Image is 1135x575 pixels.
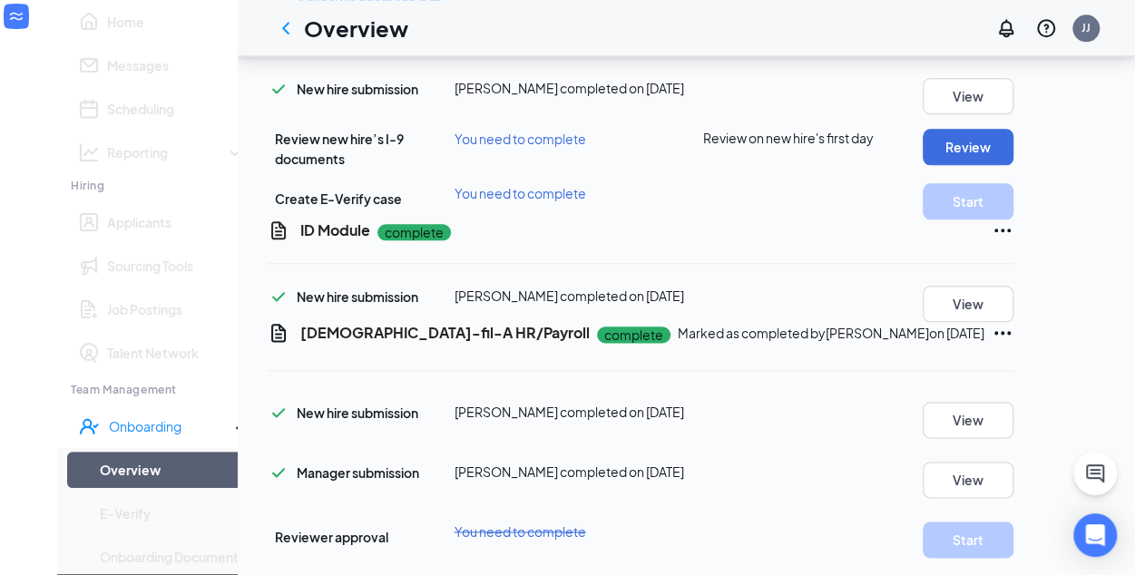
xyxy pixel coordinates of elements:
[107,291,246,327] a: Job Postings
[923,521,1013,558] button: Start
[300,323,590,343] h5: [DEMOGRAPHIC_DATA]-fil-A HR/Payroll
[7,7,25,25] svg: WorkstreamLogo
[107,47,246,83] a: Messages
[268,322,289,344] svg: Document
[19,33,37,51] svg: Collapse
[455,80,684,96] span: [PERSON_NAME] completed on [DATE]
[455,287,684,304] span: [PERSON_NAME] completed on [DATE]
[1084,463,1106,484] svg: ChatActive
[78,415,100,437] svg: UserCheck
[100,452,246,488] a: Overview
[1035,17,1057,39] svg: QuestionInfo
[107,143,246,161] div: Reporting
[268,402,289,424] svg: Checkmark
[268,462,289,483] svg: Checkmark
[597,326,670,343] p: complete
[1073,452,1117,495] button: ChatActive
[297,288,418,305] span: New hire submission
[71,178,245,193] div: Hiring
[455,131,586,147] span: You need to complete
[992,322,1013,344] svg: Ellipses
[275,131,404,167] span: Review new hire’s I-9 documents
[78,141,100,163] svg: Analysis
[923,286,1013,322] button: View
[455,404,684,420] span: [PERSON_NAME] completed on [DATE]
[304,13,408,44] h1: Overview
[1073,513,1117,557] div: Open Intercom Messenger
[109,417,230,435] div: Onboarding
[275,529,388,545] span: Reviewer approval
[107,204,246,240] a: Applicants
[107,335,246,371] a: Talent Network
[107,248,246,284] a: Sourcing Tools
[300,220,370,240] h5: ID Module
[275,190,402,207] span: Create E-Verify case
[455,463,684,480] span: [PERSON_NAME] completed on [DATE]
[995,17,1017,39] svg: Notifications
[100,539,246,575] a: Onboarding Documents
[107,4,246,40] a: Home
[923,129,1013,165] button: Review
[297,404,418,421] span: New hire submission
[275,17,297,39] svg: ChevronLeft
[268,78,289,100] svg: Checkmark
[923,402,1013,438] button: View
[702,129,873,147] span: Review on new hire's first day
[923,183,1013,219] button: Start
[107,91,246,127] a: Scheduling
[923,462,1013,498] button: View
[377,224,451,240] p: complete
[297,81,418,97] span: New hire submission
[455,523,586,540] span: You need to complete
[678,325,984,341] span: Marked as completed by [PERSON_NAME] on [DATE]
[455,185,586,201] span: You need to complete
[923,78,1013,114] button: View
[297,464,419,481] span: Manager submission
[1081,20,1091,35] div: JJ
[268,286,289,307] svg: Checkmark
[992,219,1013,241] svg: Ellipses
[268,219,289,241] svg: CustomFormIcon
[71,382,245,397] div: Team Management
[100,495,246,531] a: E-Verify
